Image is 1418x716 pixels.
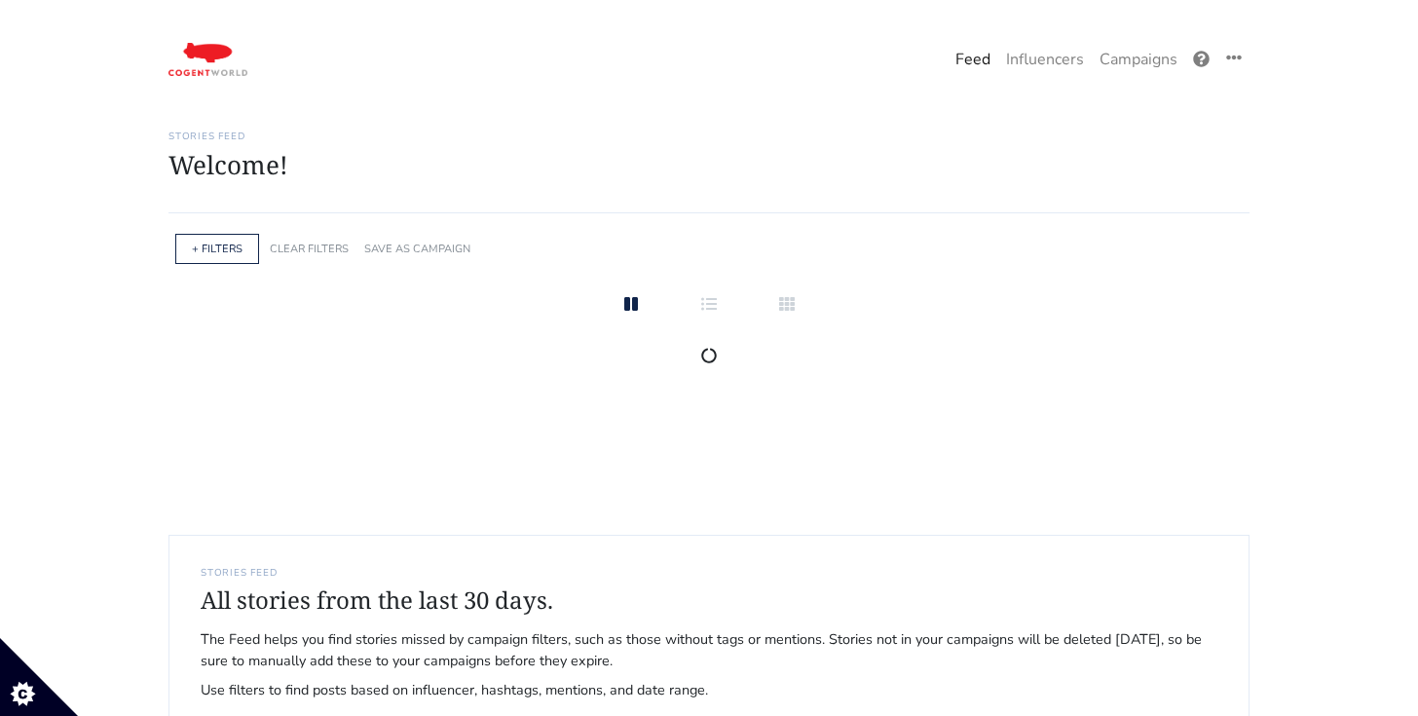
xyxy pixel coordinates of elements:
span: Use filters to find posts based on influencer, hashtags, mentions, and date range. [201,680,1217,701]
a: SAVE AS CAMPAIGN [364,242,470,256]
h6: Stories Feed [168,131,1250,142]
h6: STORIES FEED [201,567,1217,579]
span: The Feed helps you find stories missed by campaign filters, such as those without tags or mention... [201,629,1217,671]
a: Influencers [998,40,1092,79]
a: Campaigns [1092,40,1185,79]
a: CLEAR FILTERS [270,242,349,256]
img: 17:05:07_1642525507 [168,43,247,76]
a: + FILTERS [192,242,243,256]
a: Feed [948,40,998,79]
h4: All stories from the last 30 days. [201,586,1217,615]
h1: Welcome! [168,150,1250,180]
